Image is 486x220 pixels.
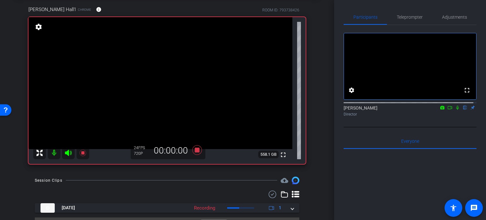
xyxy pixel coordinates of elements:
img: Session clips [292,177,299,184]
div: ROOM ID: 793738426 [262,7,299,13]
div: 720P [134,151,150,156]
span: 558.1 GB [258,151,279,158]
mat-icon: cloud_upload [281,177,288,184]
mat-icon: fullscreen [463,86,471,94]
span: [PERSON_NAME] Hall1 [28,6,76,13]
mat-icon: message [470,204,478,212]
div: 00:00:00 [150,145,192,156]
mat-icon: fullscreen [279,151,287,159]
mat-icon: settings [348,86,355,94]
mat-icon: flip [461,104,469,110]
span: Destinations for your clips [281,177,288,184]
span: Teleprompter [397,15,423,19]
img: thumb-nail [40,203,55,213]
mat-expansion-panel-header: thumb-nail[DATE]Recording1 [35,203,299,213]
span: Participants [353,15,377,19]
mat-icon: info [96,7,102,12]
span: Chrome [78,7,91,12]
div: 24 [134,145,150,150]
span: [DATE] [62,204,75,211]
span: Everyone [401,139,419,143]
span: Adjustments [442,15,467,19]
div: [PERSON_NAME] [344,105,477,117]
mat-icon: settings [34,23,43,31]
span: FPS [138,146,145,150]
div: Recording [191,204,218,212]
mat-icon: accessibility [450,204,457,212]
div: Director [344,111,477,117]
div: Session Clips [35,177,62,184]
span: 1 [279,204,281,211]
